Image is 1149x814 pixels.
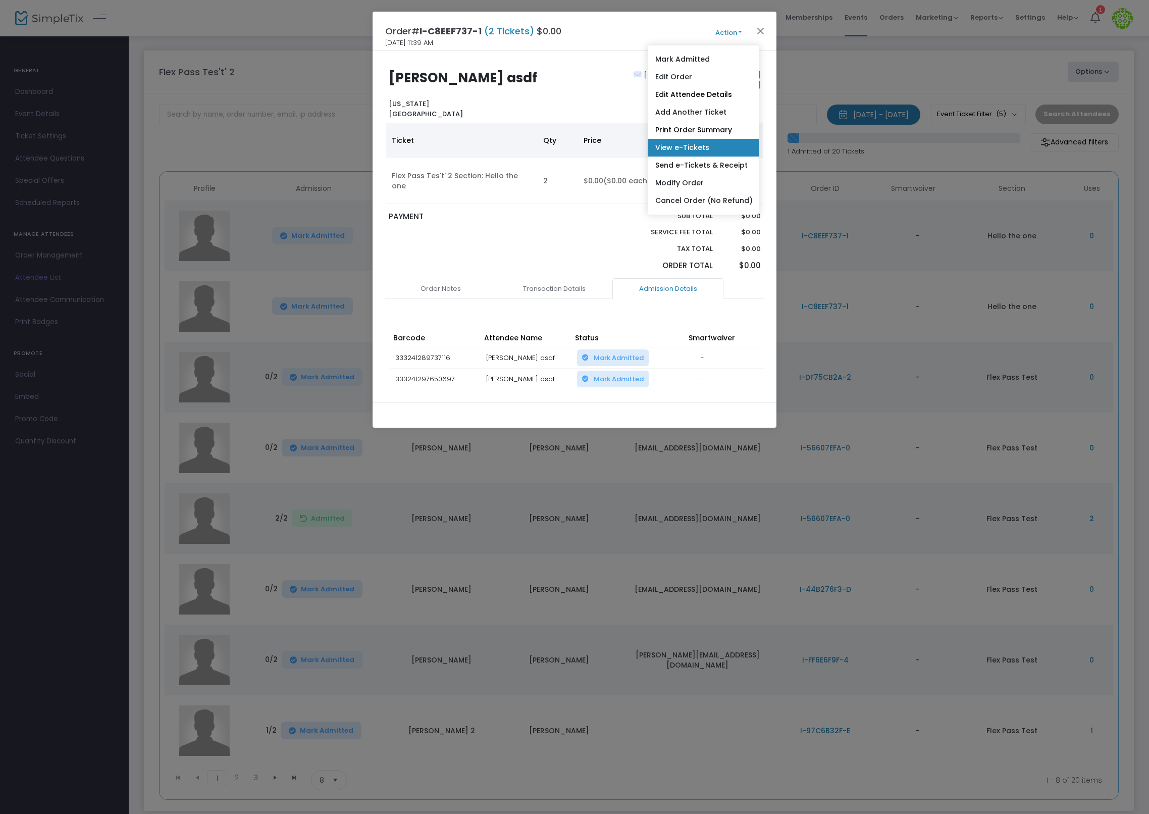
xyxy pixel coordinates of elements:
a: Order Notes [385,278,496,299]
b: [PERSON_NAME] asdf [389,69,537,87]
p: PAYMENT [389,211,570,223]
a: Modify Order [648,174,759,192]
th: Barcode [390,319,481,347]
p: $0.00 [722,227,760,237]
b: [US_STATE] [GEOGRAPHIC_DATA] [389,99,463,119]
p: Tax Total [627,244,713,254]
a: Admission Details [612,278,723,299]
a: Transaction Details [499,278,610,299]
th: Smartwaiver [686,319,776,347]
span: [DATE] 11:39 AM [385,38,433,48]
p: Sub total [627,211,713,221]
a: Send e-Tickets & Receipt [648,157,759,174]
span: - [701,374,704,384]
p: $0.00 [722,260,760,272]
a: Print Order Summary [648,121,759,139]
td: 333241297650697 [390,369,481,390]
a: Edit Order [648,68,759,86]
td: 2 [537,158,578,204]
a: Add Another Ticket [648,104,759,121]
button: Close [754,24,767,37]
span: Mark Admitted [594,353,644,363]
td: [PERSON_NAME] asdf [481,347,572,369]
a: Cancel Order (No Refund) [648,192,759,210]
p: $0.00 [722,211,760,221]
a: Mark Admitted [648,50,759,68]
div: Data table [386,123,763,204]
th: Status [572,319,686,347]
h4: Order# $0.00 [385,24,561,38]
td: Flex Pass Tes't' 2 Section: Hello the one [386,158,537,204]
th: Price [578,123,673,158]
span: - [701,353,704,363]
td: [PERSON_NAME] asdf [481,369,572,390]
button: Action [698,27,759,38]
span: ($0.00 each) [603,176,651,186]
p: Service Fee Total [627,227,713,237]
th: Ticket [386,123,537,158]
p: Order Total [627,260,713,272]
td: $0.00 [578,158,673,204]
a: View e-Tickets [648,139,759,157]
span: (2 Tickets) [482,25,537,37]
th: Qty [537,123,578,158]
td: 333241289737116 [390,347,481,369]
p: $0.00 [722,244,760,254]
span: I-C8EEF737-1 [420,25,482,37]
th: Attendee Name [481,319,572,347]
a: Edit Attendee Details [648,86,759,104]
span: Mark Admitted [594,374,644,384]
